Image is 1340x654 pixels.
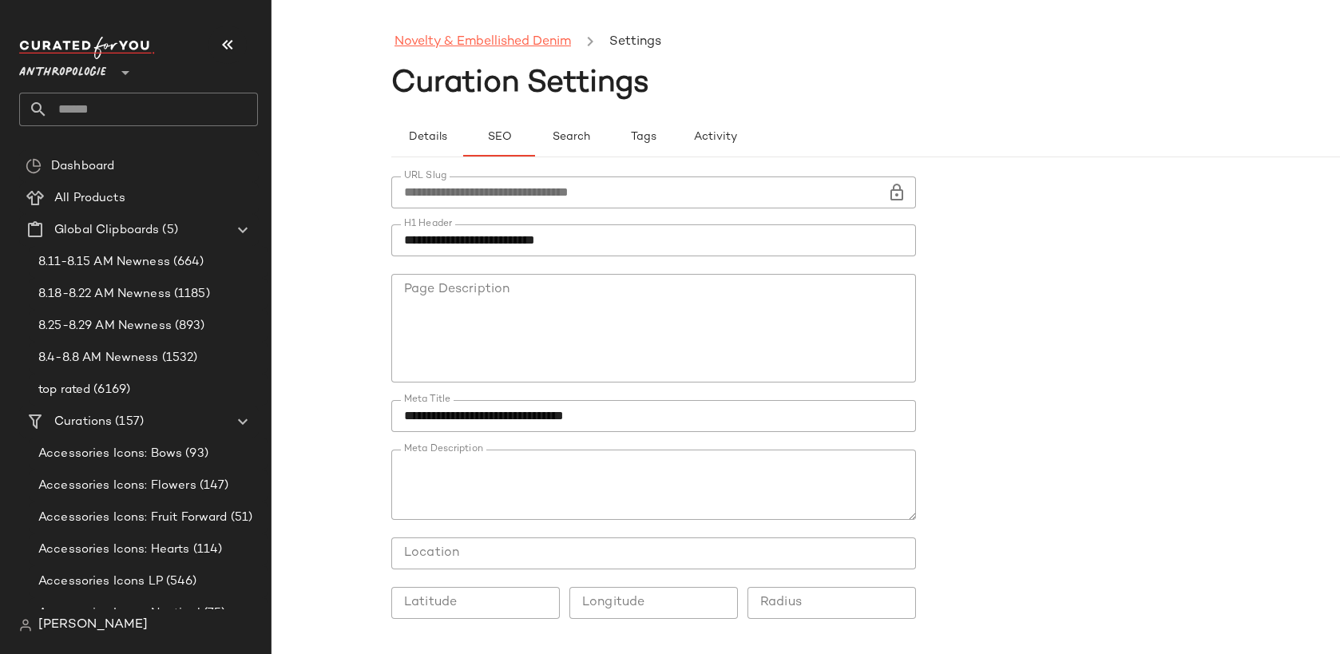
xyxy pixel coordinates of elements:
span: Dashboard [51,157,114,176]
img: svg%3e [26,158,42,174]
img: svg%3e [19,619,32,632]
span: top rated [38,381,90,399]
span: (546) [163,573,197,591]
span: Accessories Icons: Flowers [38,477,196,495]
span: (157) [112,413,144,431]
span: (6169) [90,381,130,399]
span: Curation Settings [391,68,649,100]
img: cfy_white_logo.C9jOOHJF.svg [19,37,155,59]
span: Accessories Icons LP [38,573,163,591]
span: All Products [54,189,125,208]
span: Accessories Icons: Hearts [38,541,190,559]
span: Accessories Icons: Bows [38,445,182,463]
a: Novelty & Embellished Denim [394,32,571,53]
span: 8.4-8.8 AM Newness [38,349,159,367]
span: Tags [629,131,656,144]
span: (93) [182,445,208,463]
span: Accessories Icons: Nautical [38,604,200,623]
span: SEO [486,131,511,144]
span: Search [552,131,590,144]
span: (51) [228,509,253,527]
span: Accessories Icons: Fruit Forward [38,509,228,527]
span: (664) [170,253,204,272]
span: Curations [54,413,112,431]
span: (114) [190,541,223,559]
span: (893) [172,317,205,335]
span: (1185) [171,285,210,303]
span: 8.18-8.22 AM Newness [38,285,171,303]
span: 8.11-8.15 AM Newness [38,253,170,272]
span: [PERSON_NAME] [38,616,148,635]
span: Activity [692,131,736,144]
span: (5) [159,221,177,240]
span: Anthropologie [19,54,106,83]
span: Details [407,131,446,144]
span: (1532) [159,349,198,367]
span: 8.25-8.29 AM Newness [38,317,172,335]
span: (147) [196,477,229,495]
li: Settings [606,32,664,53]
span: (75) [200,604,226,623]
span: Global Clipboards [54,221,159,240]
